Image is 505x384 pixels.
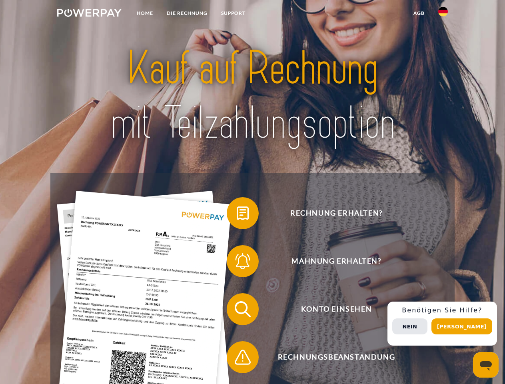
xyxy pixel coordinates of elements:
span: Konto einsehen [238,293,434,325]
button: Konto einsehen [227,293,435,325]
iframe: Schaltfläche zum Öffnen des Messaging-Fensters [473,352,499,378]
img: qb_search.svg [233,299,253,319]
a: Home [130,6,160,20]
button: Rechnungsbeanstandung [227,341,435,373]
img: qb_bell.svg [233,251,253,271]
img: logo-powerpay-white.svg [57,9,122,17]
button: Mahnung erhalten? [227,245,435,277]
img: qb_warning.svg [233,347,253,367]
img: qb_bill.svg [233,203,253,223]
button: Rechnung erhalten? [227,197,435,229]
button: Nein [392,318,427,334]
span: Mahnung erhalten? [238,245,434,277]
h3: Benötigen Sie Hilfe? [392,306,492,314]
img: de [438,7,448,16]
a: agb [407,6,431,20]
button: [PERSON_NAME] [431,318,492,334]
img: title-powerpay_de.svg [76,38,429,153]
a: DIE RECHNUNG [160,6,214,20]
a: SUPPORT [214,6,252,20]
span: Rechnung erhalten? [238,197,434,229]
div: Schnellhilfe [387,302,497,346]
span: Rechnungsbeanstandung [238,341,434,373]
